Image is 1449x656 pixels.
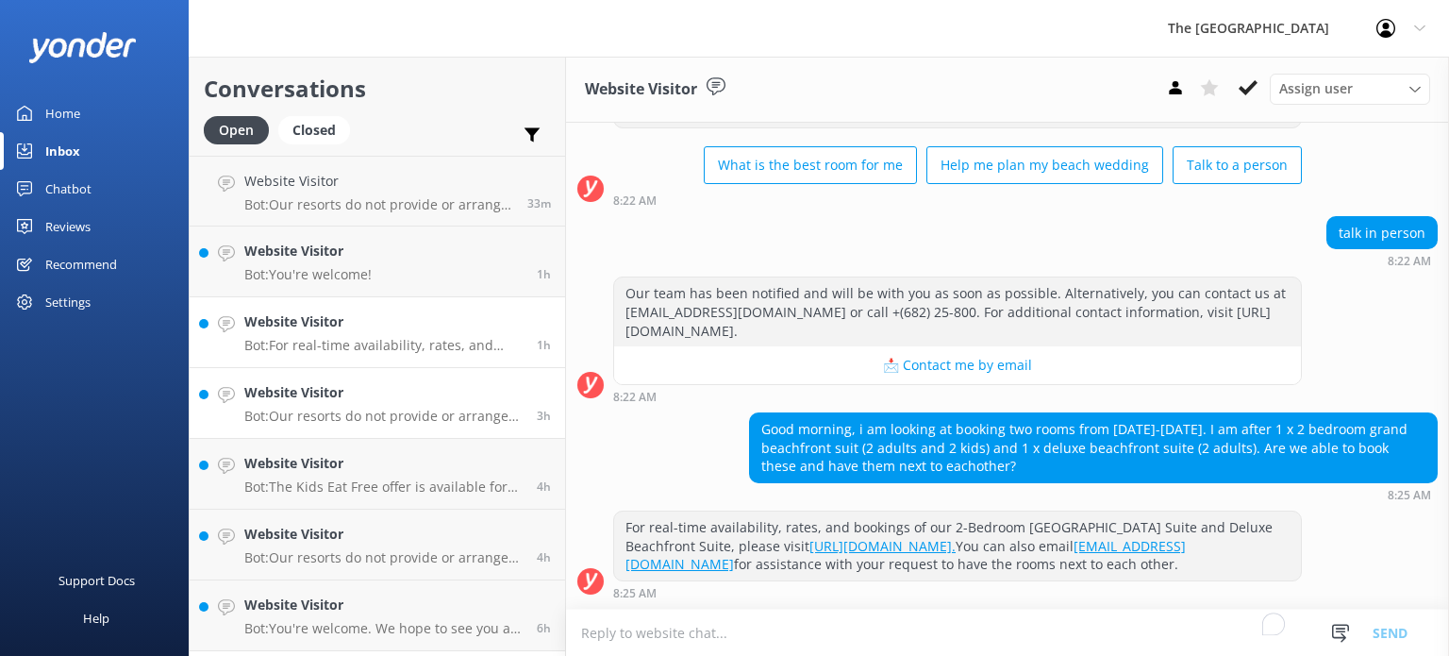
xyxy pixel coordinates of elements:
button: What is the best room for me [704,146,917,184]
textarea: To enrich screen reader interactions, please activate Accessibility in Grammarly extension settings [566,610,1449,656]
div: Settings [45,283,91,321]
h2: Conversations [204,71,551,107]
p: Bot: The Kids Eat Free offer is available for children aged [DEMOGRAPHIC_DATA] and under when boo... [244,479,523,496]
span: Sep 09 2025 01:11pm (UTC -10:00) Pacific/Honolulu [537,408,551,424]
a: Open [204,119,278,140]
h4: Website Visitor [244,524,523,545]
div: Support Docs [58,562,135,599]
button: 📩 Contact me by email [614,346,1301,384]
div: Recommend [45,245,117,283]
p: Bot: Our resorts do not provide or arrange airport transfers. However, you can book directly with... [244,196,513,213]
div: talk in person [1327,217,1437,249]
span: Sep 09 2025 03:46pm (UTC -10:00) Pacific/Honolulu [527,195,551,211]
h3: Website Visitor [585,77,697,102]
h4: Website Visitor [244,171,513,192]
span: Sep 09 2025 02:53pm (UTC -10:00) Pacific/Honolulu [537,266,551,282]
div: Sep 09 2025 02:22pm (UTC -10:00) Pacific/Honolulu [613,390,1302,403]
p: Bot: You're welcome. We hope to see you at The [GEOGRAPHIC_DATA] soon! [244,620,523,637]
div: Good morning, i am looking at booking two rooms from [DATE]-[DATE]. I am after 1 x 2 bedroom gran... [750,413,1437,482]
a: Closed [278,119,359,140]
a: Website VisitorBot:You're welcome!1h [190,227,565,297]
span: Sep 09 2025 12:03pm (UTC -10:00) Pacific/Honolulu [537,479,551,495]
strong: 8:22 AM [613,195,657,207]
a: [URL][DOMAIN_NAME]. [809,537,956,555]
a: Website VisitorBot:You're welcome. We hope to see you at The [GEOGRAPHIC_DATA] soon!6h [190,580,565,651]
h4: Website Visitor [244,453,523,474]
div: Open [204,116,269,144]
p: Bot: You're welcome! [244,266,372,283]
a: [EMAIL_ADDRESS][DOMAIN_NAME] [625,537,1186,574]
div: Closed [278,116,350,144]
div: Sep 09 2025 02:25pm (UTC -10:00) Pacific/Honolulu [749,488,1438,501]
button: Talk to a person [1173,146,1302,184]
div: Sep 09 2025 02:25pm (UTC -10:00) Pacific/Honolulu [613,586,1302,599]
div: Reviews [45,208,91,245]
span: Sep 09 2025 09:43am (UTC -10:00) Pacific/Honolulu [537,620,551,636]
h4: Website Visitor [244,241,372,261]
div: Help [83,599,109,637]
div: Our team has been notified and will be with you as soon as possible. Alternatively, you can conta... [614,278,1301,346]
a: Website VisitorBot:Our resorts do not provide or arrange transportation services, including airpo... [190,368,565,439]
strong: 8:25 AM [613,588,657,599]
div: For real-time availability, rates, and bookings of our 2-Bedroom [GEOGRAPHIC_DATA] Suite and Delu... [614,512,1301,580]
h4: Website Visitor [244,382,523,403]
button: Help me plan my beach wedding [926,146,1163,184]
div: Assign User [1270,74,1430,104]
p: Bot: Our resorts do not provide or arrange transportation services, including airport transfers. ... [244,549,523,566]
h4: Website Visitor [244,595,523,615]
strong: 8:22 AM [613,392,657,403]
strong: 8:22 AM [1388,256,1431,267]
a: Website VisitorBot:For real-time availability, rates, and bookings of our 2-Bedroom [GEOGRAPHIC_D... [190,297,565,368]
p: Bot: Our resorts do not provide or arrange transportation services, including airport transfers. ... [244,408,523,425]
img: yonder-white-logo.png [28,32,137,63]
a: Website VisitorBot:Our resorts do not provide or arrange transportation services, including airpo... [190,510,565,580]
h4: Website Visitor [244,311,523,332]
span: Sep 09 2025 02:25pm (UTC -10:00) Pacific/Honolulu [537,337,551,353]
div: Home [45,94,80,132]
a: Website VisitorBot:Our resorts do not provide or arrange airport transfers. However, you can book... [190,156,565,227]
a: Website VisitorBot:The Kids Eat Free offer is available for children aged [DEMOGRAPHIC_DATA] and ... [190,439,565,510]
div: Sep 09 2025 02:22pm (UTC -10:00) Pacific/Honolulu [613,193,1302,207]
span: Sep 09 2025 12:01pm (UTC -10:00) Pacific/Honolulu [537,549,551,565]
div: Sep 09 2025 02:22pm (UTC -10:00) Pacific/Honolulu [1326,254,1438,267]
strong: 8:25 AM [1388,490,1431,501]
p: Bot: For real-time availability, rates, and bookings of our 2-Bedroom [GEOGRAPHIC_DATA] Suite and... [244,337,523,354]
div: Inbox [45,132,80,170]
span: Assign user [1279,78,1353,99]
div: Chatbot [45,170,92,208]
